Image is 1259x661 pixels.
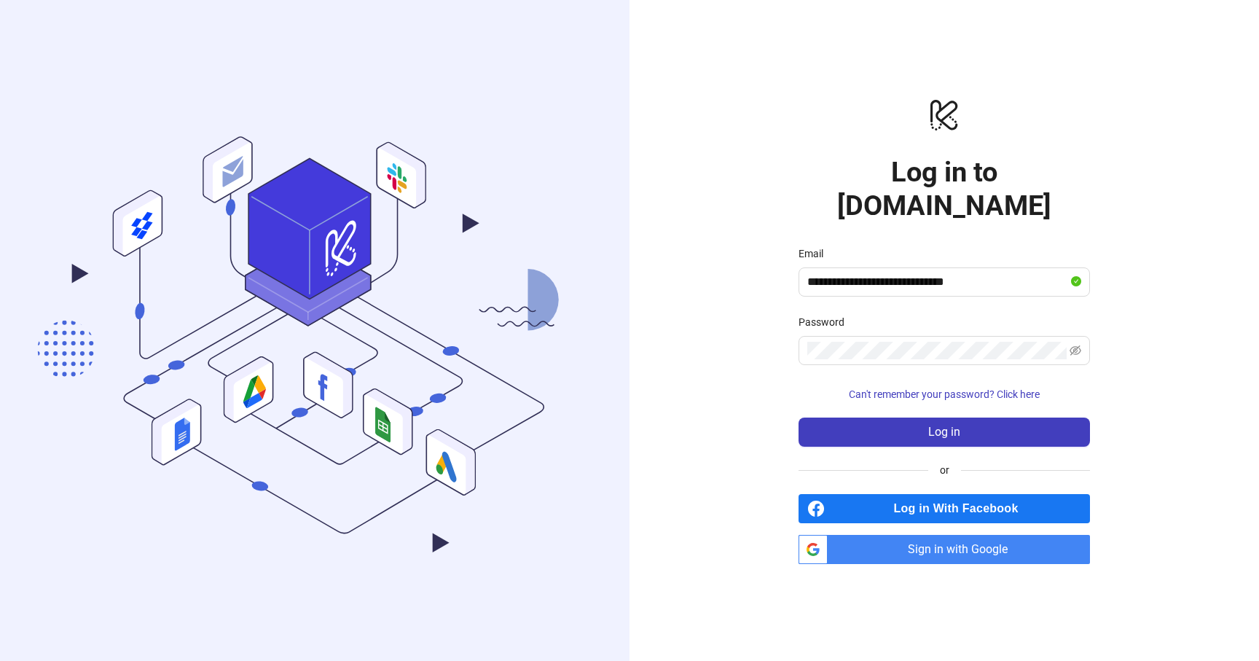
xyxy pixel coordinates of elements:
[831,494,1090,523] span: Log in With Facebook
[799,494,1090,523] a: Log in With Facebook
[799,314,854,330] label: Password
[834,535,1090,564] span: Sign in with Google
[928,426,960,439] span: Log in
[799,383,1090,406] button: Can't remember your password? Click here
[1070,345,1081,356] span: eye-invisible
[799,246,833,262] label: Email
[928,462,961,478] span: or
[799,535,1090,564] a: Sign in with Google
[799,155,1090,222] h1: Log in to [DOMAIN_NAME]
[807,273,1068,291] input: Email
[799,388,1090,400] a: Can't remember your password? Click here
[807,342,1067,359] input: Password
[849,388,1040,400] span: Can't remember your password? Click here
[799,418,1090,447] button: Log in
